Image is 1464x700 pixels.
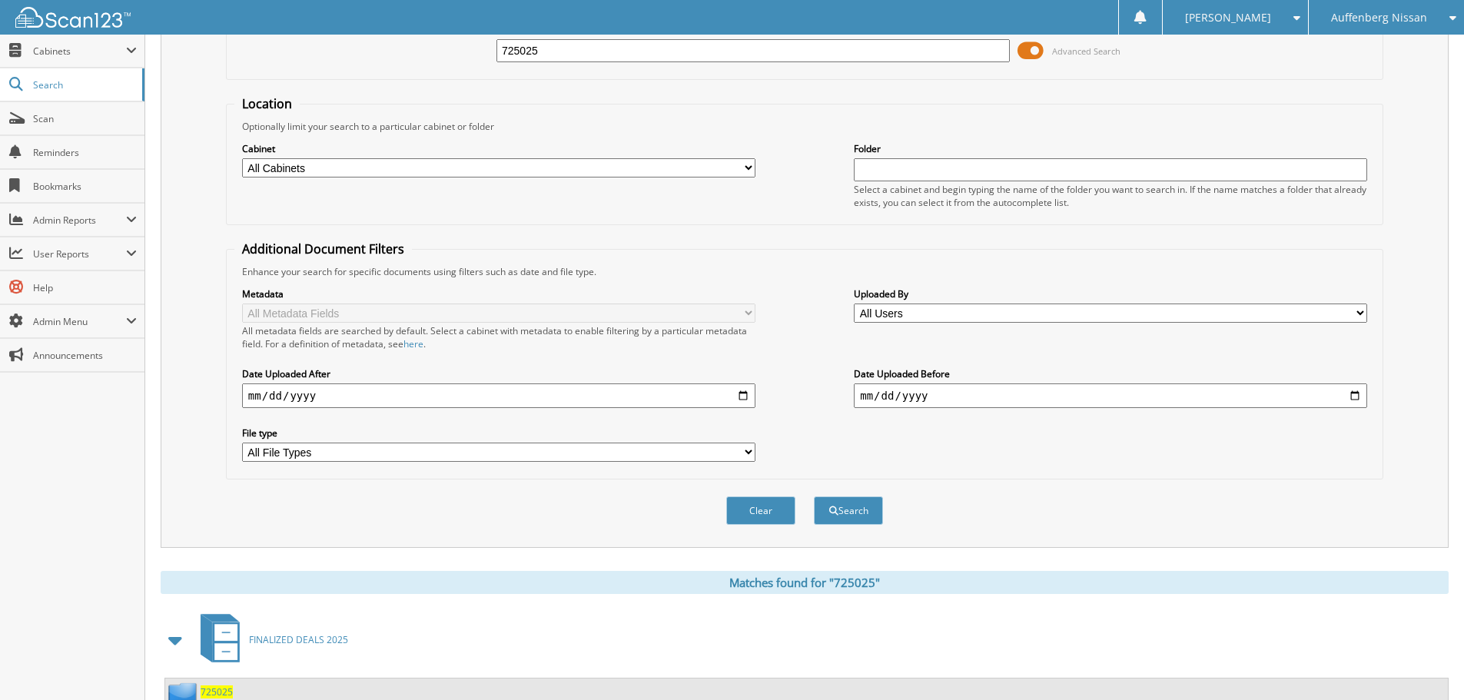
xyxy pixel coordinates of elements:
label: File type [242,426,755,440]
div: Matches found for "725025" [161,571,1449,594]
span: Cabinets [33,45,126,58]
a: FINALIZED DEALS 2025 [191,609,348,670]
span: Auffenberg Nissan [1331,13,1427,22]
input: start [242,383,755,408]
span: User Reports [33,247,126,260]
span: Help [33,281,137,294]
span: Admin Reports [33,214,126,227]
div: Optionally limit your search to a particular cabinet or folder [234,120,1375,133]
label: Cabinet [242,142,755,155]
label: Folder [854,142,1367,155]
div: All metadata fields are searched by default. Select a cabinet with metadata to enable filtering b... [242,324,755,350]
div: Select a cabinet and begin typing the name of the folder you want to search in. If the name match... [854,183,1367,209]
legend: Additional Document Filters [234,241,412,257]
label: Date Uploaded After [242,367,755,380]
button: Search [814,496,883,525]
label: Metadata [242,287,755,300]
label: Uploaded By [854,287,1367,300]
a: 725025 [201,685,233,698]
button: Clear [726,496,795,525]
legend: Location [234,95,300,112]
label: Date Uploaded Before [854,367,1367,380]
span: Advanced Search [1052,45,1120,57]
a: here [403,337,423,350]
iframe: Chat Widget [1387,626,1464,700]
span: Bookmarks [33,180,137,193]
input: end [854,383,1367,408]
span: FINALIZED DEALS 2025 [249,633,348,646]
span: Scan [33,112,137,125]
span: Announcements [33,349,137,362]
div: Enhance your search for specific documents using filters such as date and file type. [234,265,1375,278]
span: [PERSON_NAME] [1185,13,1271,22]
span: Reminders [33,146,137,159]
span: Search [33,78,134,91]
img: scan123-logo-white.svg [15,7,131,28]
span: Admin Menu [33,315,126,328]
